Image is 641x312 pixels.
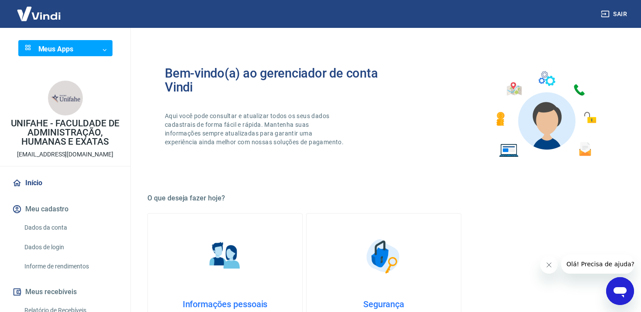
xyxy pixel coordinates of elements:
h4: Segurança [320,299,447,309]
img: Vindi [10,0,67,27]
p: UNIFAHE - FACULDADE DE ADMINISTRAÇÃO, HUMANAS E EXATAS [7,119,123,146]
h5: O que deseja fazer hoje? [147,194,620,203]
img: Imagem de um avatar masculino com diversos icones exemplificando as funcionalidades do gerenciado... [488,66,603,163]
p: Aqui você pode consultar e atualizar todos os seus dados cadastrais de forma fácil e rápida. Mant... [165,112,345,146]
h2: Bem-vindo(a) ao gerenciador de conta Vindi [165,66,384,94]
span: Olá! Precisa de ajuda? [5,6,73,13]
a: Dados de login [21,238,120,256]
a: Informe de rendimentos [21,258,120,275]
a: Dados da conta [21,219,120,237]
button: Meu cadastro [10,200,120,219]
img: Segurança [362,234,406,278]
img: 872216ed-0f5a-4aee-8e37-982c31370015.jpeg [48,81,83,115]
p: [EMAIL_ADDRESS][DOMAIN_NAME] [17,150,113,159]
button: Meus recebíveis [10,282,120,302]
img: Informações pessoais [203,234,247,278]
iframe: Fechar mensagem [540,256,558,274]
button: Sair [599,6,631,22]
iframe: Mensagem da empresa [561,254,634,274]
h4: Informações pessoais [162,299,288,309]
a: Início [10,173,120,193]
iframe: Botão para abrir a janela de mensagens [606,277,634,305]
